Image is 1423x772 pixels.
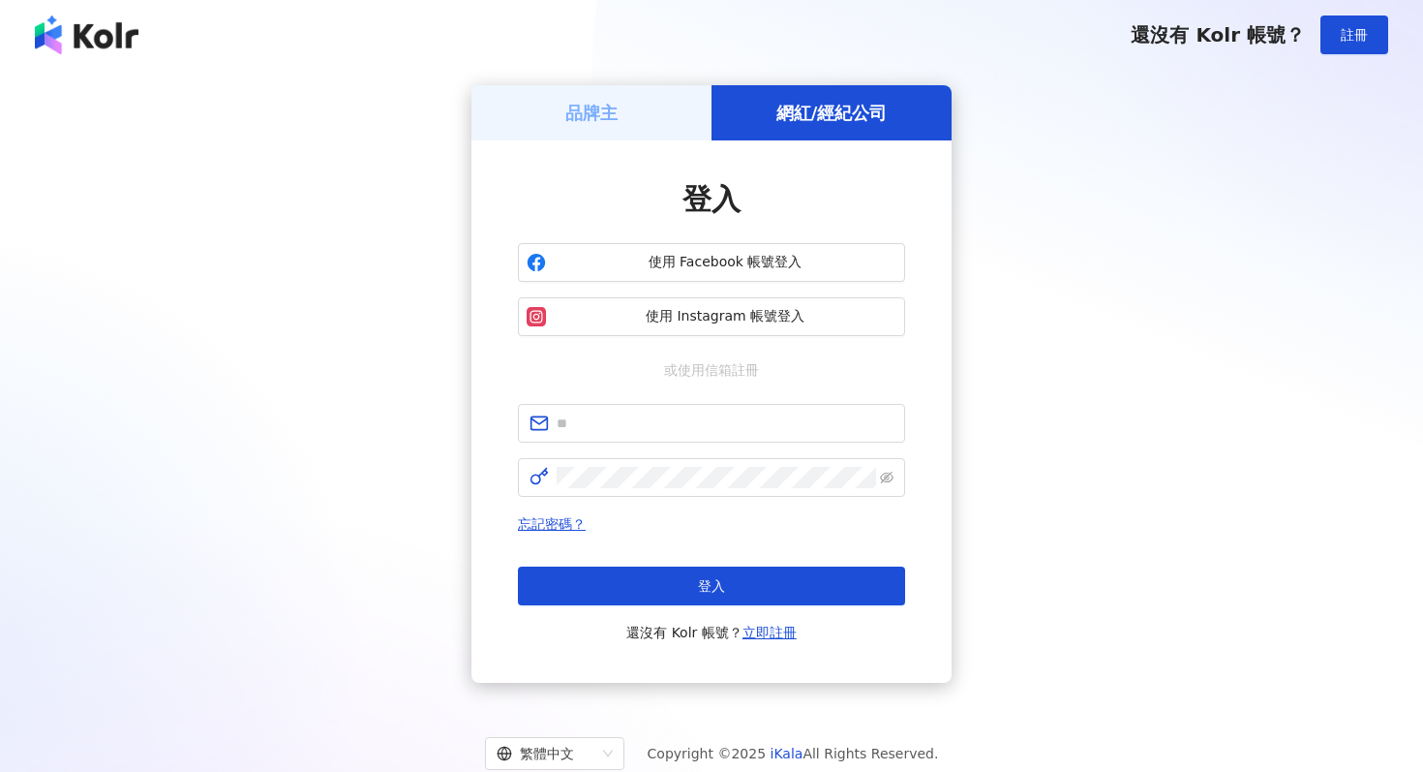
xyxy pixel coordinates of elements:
[742,625,797,640] a: 立即註冊
[518,567,905,605] button: 登入
[518,243,905,282] button: 使用 Facebook 帳號登入
[554,307,896,326] span: 使用 Instagram 帳號登入
[1320,15,1388,54] button: 註冊
[880,471,893,484] span: eye-invisible
[518,297,905,336] button: 使用 Instagram 帳號登入
[776,101,888,125] h5: 網紅/經紀公司
[771,746,803,761] a: iKala
[682,182,741,216] span: 登入
[626,621,797,644] span: 還沒有 Kolr 帳號？
[1131,23,1305,46] span: 還沒有 Kolr 帳號？
[651,359,772,381] span: 或使用信箱註冊
[35,15,138,54] img: logo
[698,578,725,594] span: 登入
[554,253,896,272] span: 使用 Facebook 帳號登入
[497,738,595,769] div: 繁體中文
[648,742,939,765] span: Copyright © 2025 All Rights Reserved.
[565,101,618,125] h5: 品牌主
[1341,27,1368,43] span: 註冊
[518,516,586,532] a: 忘記密碼？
